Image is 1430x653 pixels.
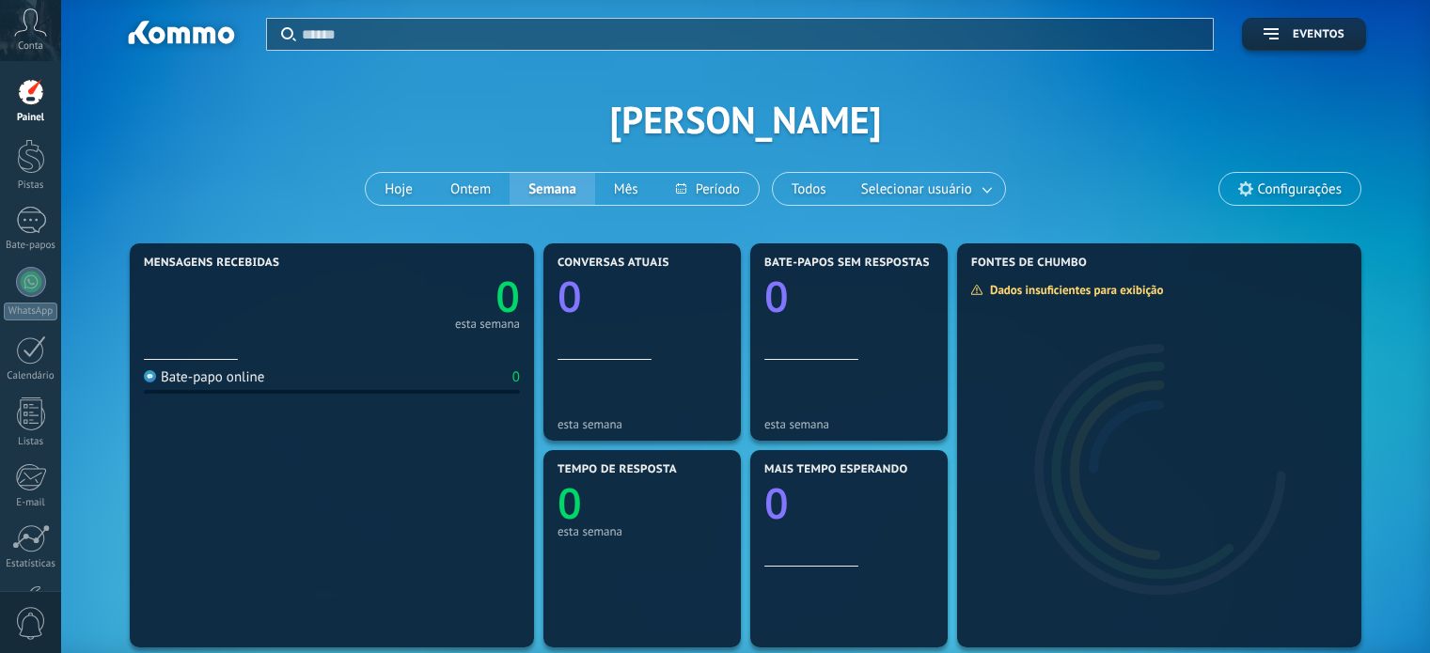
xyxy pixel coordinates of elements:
[1293,27,1344,41] font: Eventos
[764,416,829,432] font: esta semana
[861,180,972,198] font: Selecionar usuário
[558,523,622,539] font: esta semana
[450,180,491,198] font: Ontem
[385,180,413,198] font: Hoje
[764,474,789,532] text: 0
[558,256,669,270] font: Conversas atuais
[764,268,789,325] text: 0
[528,180,576,198] font: Semana
[16,496,44,509] font: E-mail
[773,173,845,205] button: Todos
[510,173,595,205] button: Semana
[990,282,1163,298] font: Dados insuficientes para exibição
[558,416,622,432] font: esta semana
[845,173,1005,205] button: Selecionar usuário
[512,368,520,386] font: 0
[432,173,510,205] button: Ontem
[764,256,930,270] font: Bate-papos sem respostas
[18,435,43,448] font: Listas
[558,268,582,325] text: 0
[1242,18,1366,51] button: Eventos
[792,180,826,198] font: Todos
[455,316,520,332] font: esta semana
[332,268,520,325] a: 0
[595,173,657,205] button: Mês
[971,256,1087,270] font: Fontes de chumbo
[18,39,43,53] font: Conta
[614,180,638,198] font: Mês
[6,557,55,570] font: Estatísticas
[18,179,44,192] font: Pistas
[764,462,908,476] font: Mais tempo esperando
[7,369,54,382] font: Calendário
[8,304,53,318] font: WhatsApp
[17,111,44,124] font: Painel
[144,370,156,382] img: Bate-papo online
[558,474,582,532] text: 0
[558,462,677,476] font: Tempo de resposta
[495,268,520,325] text: 0
[144,256,279,270] font: Mensagens recebidas
[1258,180,1342,198] font: Configurações
[6,239,55,252] font: Bate-papos
[366,173,432,205] button: Hoje
[161,368,264,386] font: Bate-papo online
